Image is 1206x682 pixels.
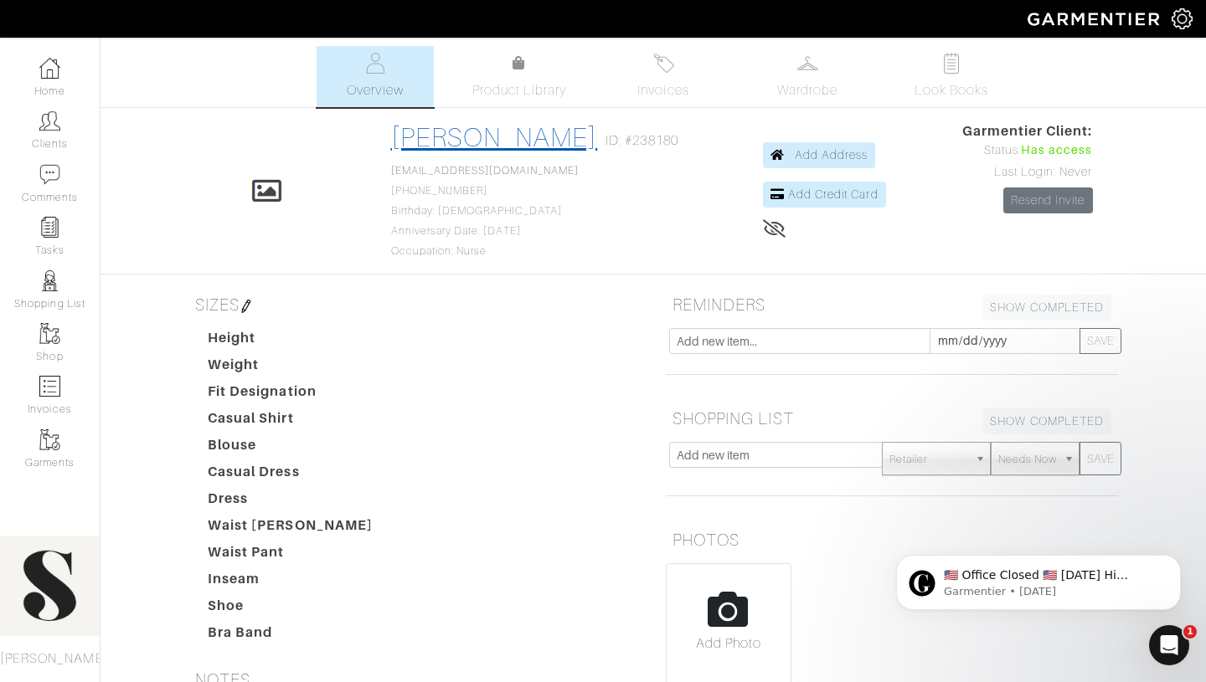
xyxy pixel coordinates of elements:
a: Overview [317,46,434,107]
img: reminder-icon-8004d30b9f0a5d33ae49ab947aed9ed385cf756f9e5892f1edd6e32f2345188e.png [39,217,60,238]
dt: Inseam [195,569,386,596]
button: SAVE [1080,442,1121,475]
span: Garmentier Client: [962,121,1093,141]
dt: Blouse [195,435,386,462]
a: Add Address [763,142,876,168]
a: Invoices [605,46,722,107]
span: Invoices [637,80,688,100]
img: pen-cf24a1663064a2ec1b9c1bd2387e9de7a2fa800b781884d57f21acf72779bad2.png [240,300,253,313]
dt: Casual Shirt [195,408,386,435]
dt: Dress [195,489,386,515]
dt: Bra Band [195,623,386,649]
a: SHOW COMPLETED [982,408,1111,434]
dt: Height [195,328,386,355]
span: Needs Now [998,443,1057,476]
a: SHOW COMPLETED [982,295,1111,320]
span: [PHONE_NUMBER] Birthday: [DEMOGRAPHIC_DATA] Anniversary Date: [DATE] Occupation: Nurse [391,165,579,257]
img: comment-icon-a0a6a9ef722e966f86d9cbdc48e553b5cf19dbc54f86b18d962a5391bc8f6eb6.png [39,164,60,185]
span: Has access [1021,141,1093,160]
h5: REMINDERS [666,288,1118,321]
input: Add new item... [669,328,930,354]
img: dashboard-icon-dbcd8f5a0b271acd01030246c82b418ddd0df26cd7fceb0bd07c9910d44c42f6.png [39,58,60,79]
iframe: Intercom live chat [1149,625,1189,665]
a: Add Credit Card [763,182,886,208]
h5: SIZES [188,288,641,321]
a: [EMAIL_ADDRESS][DOMAIN_NAME] [391,165,579,177]
iframe: Intercom notifications message [871,520,1206,637]
img: orders-icon-0abe47150d42831381b5fb84f609e132dff9fe21cb692f30cb5eec754e2cba89.png [39,376,60,397]
img: garments-icon-b7da505a4dc4fd61783c78ac3ca0ef83fa9d6f193b1c9dc38574b1d14d53ca28.png [39,323,60,344]
span: ID: #238180 [606,131,678,151]
img: wardrobe-487a4870c1b7c33e795ec22d11cfc2ed9d08956e64fb3008fe2437562e282088.svg [797,53,818,74]
div: Last Login: Never [962,163,1093,182]
a: [PERSON_NAME] [391,122,598,152]
span: Overview [347,80,403,100]
dt: Fit Designation [195,382,386,408]
dt: Weight [195,355,386,382]
dt: Shoe [195,596,386,623]
span: Add Address [795,148,868,162]
img: basicinfo-40fd8af6dae0f16599ec9e87c0ef1c0a1fdea2edbe929e3d69a839185d80c458.svg [365,53,386,74]
a: Resend Invite [1003,187,1093,213]
img: garments-icon-b7da505a4dc4fd61783c78ac3ca0ef83fa9d6f193b1c9dc38574b1d14d53ca28.png [39,429,60,450]
img: stylists-icon-eb353228a002819b7ec25b43dbf5f0378dd9e0616d9560372ff212230b889e62.png [39,270,60,291]
dt: Casual Dress [195,462,386,489]
input: Add new item [669,442,883,468]
span: Product Library [472,80,567,100]
button: SAVE [1080,328,1121,354]
div: Status: [962,141,1093,160]
a: Product Library [461,54,578,100]
span: Add Credit Card [788,187,879,201]
span: Wardrobe [777,80,837,100]
img: garmentier-logo-header-white-b43fb05a5012e4ada735d5af1a66efaba907eab6374d6393d1fbf88cb4ef424d.png [1019,4,1172,33]
span: 1 [1183,625,1197,638]
dt: Waist [PERSON_NAME] [195,515,386,542]
h5: SHOPPING LIST [666,402,1118,435]
span: Retailer [889,443,968,476]
img: orders-27d20c2124de7fd6de4e0e44c1d41de31381a507db9b33961299e4e07d508b8c.svg [653,53,674,74]
a: Wardrobe [749,46,866,107]
img: clients-icon-6bae9207a08558b7cb47a8932f037763ab4055f8c8b6bfacd5dc20c3e0201464.png [39,110,60,131]
span: Look Books [915,80,989,100]
a: Look Books [893,46,1010,107]
img: gear-icon-white-bd11855cb880d31180b6d7d6211b90ccbf57a29d726f0c71d8c61bd08dd39cc2.png [1172,8,1193,29]
img: todo-9ac3debb85659649dc8f770b8b6100bb5dab4b48dedcbae339e5042a72dfd3cc.svg [941,53,962,74]
h5: PHOTOS [666,523,1118,556]
dt: Waist Pant [195,542,386,569]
